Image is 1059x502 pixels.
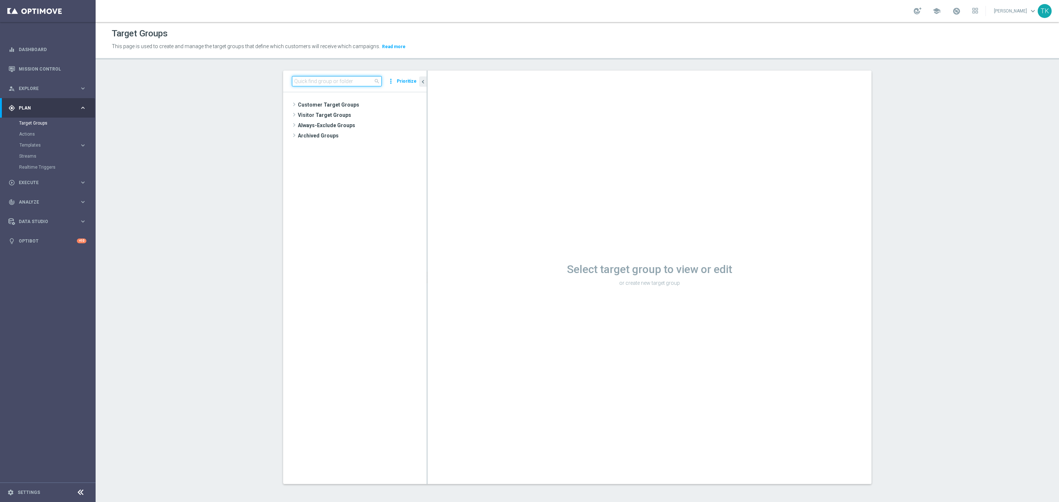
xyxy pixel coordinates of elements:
[428,263,871,276] h1: Select target group to view or edit
[19,140,95,151] div: Templates
[19,59,86,79] a: Mission Control
[79,85,86,92] i: keyboard_arrow_right
[19,142,87,148] button: Templates keyboard_arrow_right
[79,142,86,149] i: keyboard_arrow_right
[19,164,76,170] a: Realtime Triggers
[19,143,72,147] span: Templates
[8,86,87,92] button: person_search Explore keyboard_arrow_right
[8,179,79,186] div: Execute
[8,218,79,225] div: Data Studio
[79,218,86,225] i: keyboard_arrow_right
[428,280,871,286] p: or create new target group
[8,219,87,225] button: Data Studio keyboard_arrow_right
[19,180,79,185] span: Execute
[19,143,79,147] div: Templates
[993,6,1038,17] a: [PERSON_NAME]keyboard_arrow_down
[8,40,86,59] div: Dashboard
[19,86,79,91] span: Explore
[19,151,95,162] div: Streams
[396,76,418,86] button: Prioritize
[19,106,79,110] span: Plan
[1038,4,1052,18] div: TK
[8,46,15,53] i: equalizer
[374,78,380,84] span: search
[112,28,168,39] h1: Target Groups
[77,239,86,243] div: +10
[292,76,382,86] input: Quick find group or folder
[19,162,95,173] div: Realtime Triggers
[7,489,14,496] i: settings
[19,118,95,129] div: Target Groups
[419,76,427,87] button: chevron_left
[8,238,15,244] i: lightbulb
[298,120,427,130] span: Always-Exclude Groups
[420,78,427,85] i: chevron_left
[19,131,76,137] a: Actions
[8,199,79,205] div: Analyze
[79,104,86,111] i: keyboard_arrow_right
[8,59,86,79] div: Mission Control
[8,199,87,205] button: track_changes Analyze keyboard_arrow_right
[387,76,395,86] i: more_vert
[18,490,40,495] a: Settings
[19,200,79,204] span: Analyze
[298,130,427,141] span: Archived Groups
[112,43,380,49] span: This page is used to create and manage the target groups that define which customers will receive...
[8,179,15,186] i: play_circle_outline
[8,85,79,92] div: Explore
[298,100,427,110] span: Customer Target Groups
[19,129,95,140] div: Actions
[19,231,77,251] a: Optibot
[8,105,87,111] button: gps_fixed Plan keyboard_arrow_right
[8,180,87,186] button: play_circle_outline Execute keyboard_arrow_right
[8,105,15,111] i: gps_fixed
[8,66,87,72] button: Mission Control
[933,7,941,15] span: school
[381,43,406,51] button: Read more
[79,198,86,205] i: keyboard_arrow_right
[8,231,86,251] div: Optibot
[8,105,79,111] div: Plan
[79,179,86,186] i: keyboard_arrow_right
[19,120,76,126] a: Target Groups
[8,238,87,244] button: lightbulb Optibot +10
[1029,7,1037,15] span: keyboard_arrow_down
[8,85,15,92] i: person_search
[8,47,87,53] button: equalizer Dashboard
[8,199,15,205] i: track_changes
[19,40,86,59] a: Dashboard
[19,219,79,224] span: Data Studio
[298,110,427,120] span: Visitor Target Groups
[19,153,76,159] a: Streams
